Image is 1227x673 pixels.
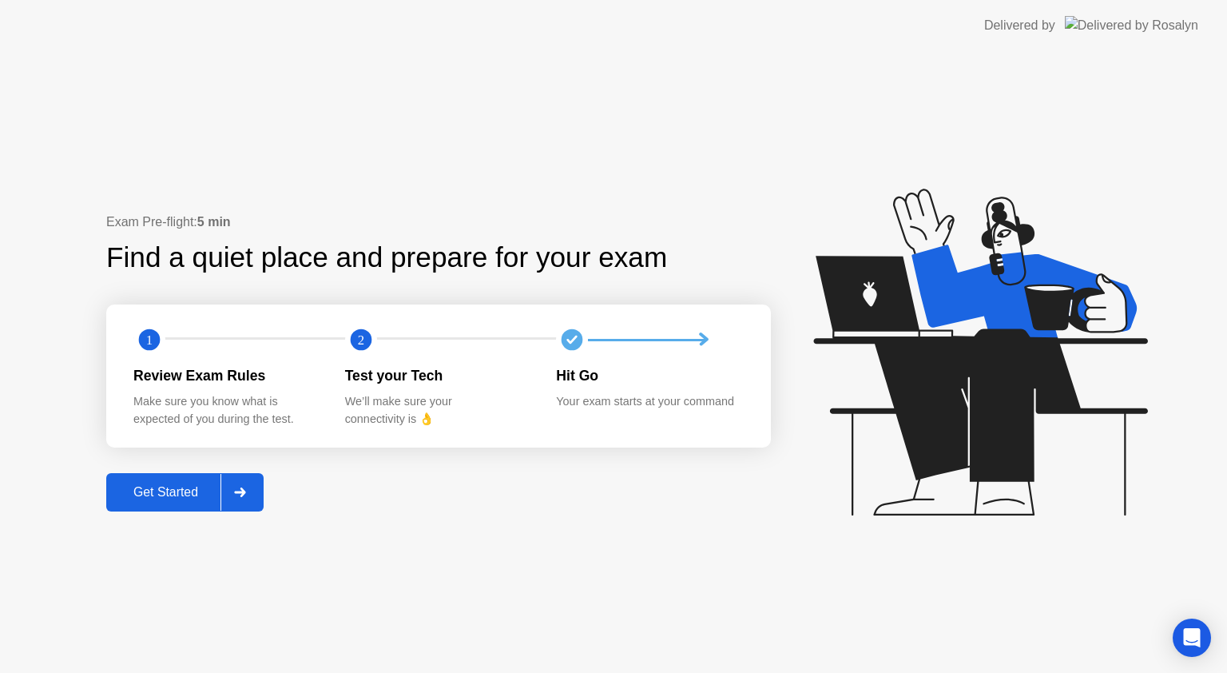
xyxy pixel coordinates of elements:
[345,365,531,386] div: Test your Tech
[106,473,264,512] button: Get Started
[197,215,231,229] b: 5 min
[556,393,742,411] div: Your exam starts at your command
[133,365,320,386] div: Review Exam Rules
[984,16,1055,35] div: Delivered by
[1173,619,1211,657] div: Open Intercom Messenger
[133,393,320,428] div: Make sure you know what is expected of you during the test.
[556,365,742,386] div: Hit Go
[106,237,669,279] div: Find a quiet place and prepare for your exam
[345,393,531,428] div: We’ll make sure your connectivity is 👌
[111,485,220,500] div: Get Started
[1065,16,1198,34] img: Delivered by Rosalyn
[106,213,771,232] div: Exam Pre-flight:
[146,333,153,348] text: 1
[358,333,364,348] text: 2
